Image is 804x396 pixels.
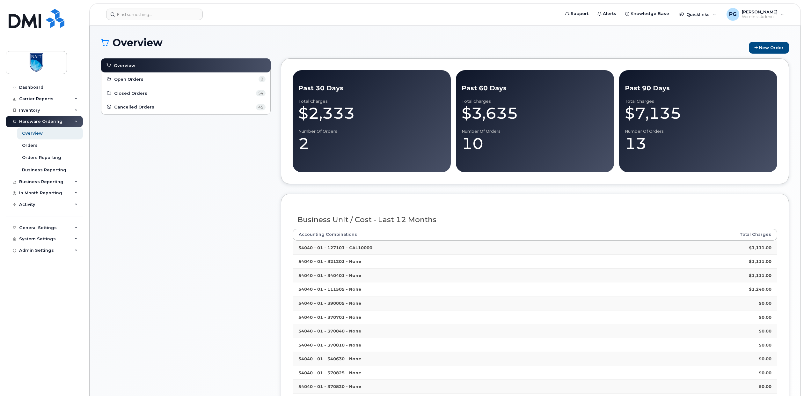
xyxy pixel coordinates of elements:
[298,370,361,375] strong: 54040 - 01 - 370825 - None
[259,76,266,82] span: 2
[759,328,771,333] strong: $0.00
[462,129,608,134] div: Number of Orders
[759,384,771,389] strong: $0.00
[759,315,771,320] strong: $0.00
[625,134,771,153] div: 13
[759,301,771,306] strong: $0.00
[614,229,777,240] th: Total Charges
[462,134,608,153] div: 10
[625,84,771,93] div: Past 90 Days
[106,62,266,69] a: Overview
[462,99,608,104] div: Total Charges
[106,75,266,83] a: Open Orders 2
[625,104,771,123] div: $7,135
[298,356,361,361] strong: 54040 - 01 - 340630 - None
[298,129,445,134] div: Number of Orders
[297,216,773,224] h3: Business Unit / Cost - Last 12 Months
[106,89,266,97] a: Closed Orders 54
[298,287,361,292] strong: 54040 - 01 - 111505 - None
[293,229,614,240] th: Accounting Combinations
[114,104,154,110] span: Cancelled Orders
[625,99,771,104] div: Total Charges
[462,104,608,123] div: $3,635
[749,287,771,292] strong: $1,240.00
[298,315,361,320] strong: 54040 - 01 - 370701 - None
[462,84,608,93] div: Past 60 Days
[749,42,789,54] a: New Order
[106,103,266,111] a: Cancelled Orders 45
[759,356,771,361] strong: $0.00
[256,104,266,110] span: 45
[298,259,361,264] strong: 54040 - 01 - 321203 - None
[101,37,746,48] h1: Overview
[298,342,361,347] strong: 54040 - 01 - 370810 - None
[625,129,771,134] div: Number of Orders
[298,84,445,93] div: Past 30 Days
[114,90,147,96] span: Closed Orders
[759,370,771,375] strong: $0.00
[749,245,771,250] strong: $1,111.00
[759,342,771,347] strong: $0.00
[749,259,771,264] strong: $1,111.00
[298,384,361,389] strong: 54040 - 01 - 370820 - None
[298,134,445,153] div: 2
[298,273,361,278] strong: 54040 - 01 - 340401 - None
[298,104,445,123] div: $2,333
[298,99,445,104] div: Total Charges
[298,301,361,306] strong: 54040 - 01 - 390005 - None
[749,273,771,278] strong: $1,111.00
[256,90,266,96] span: 54
[114,76,143,82] span: Open Orders
[298,328,361,333] strong: 54040 - 01 - 370840 - None
[114,63,135,69] span: Overview
[298,245,372,250] strong: 54040 - 01 - 127101 - CAL10000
